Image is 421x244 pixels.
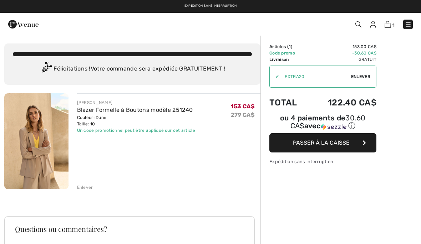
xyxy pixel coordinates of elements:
[392,22,395,28] span: 1
[269,115,376,131] div: ou 4 paiements de avec
[8,17,39,31] img: 1ère Avenue
[385,20,395,28] a: 1
[321,124,346,130] img: Sezzle
[270,73,279,80] div: ✔
[77,107,193,113] a: Blazer Formelle à Boutons modèle 251240
[293,139,350,146] span: Passer à la caisse
[269,50,308,56] td: Code promo
[231,111,255,118] s: 279 CA$
[290,114,366,130] span: 30.60 CA$
[289,44,291,49] span: 1
[15,225,244,233] h3: Questions ou commentaires?
[351,73,370,80] span: Enlever
[13,62,252,76] div: Félicitations ! Votre commande sera expédiée GRATUITEMENT !
[385,21,391,28] img: Panier d'achat
[279,66,351,87] input: Code promo
[269,43,308,50] td: Articles ( )
[308,56,376,63] td: Gratuit
[308,50,376,56] td: -30.60 CA$
[370,21,376,28] img: Mes infos
[4,93,69,189] img: Blazer Formelle à Boutons modèle 251240
[269,133,376,152] button: Passer à la caisse
[269,115,376,133] div: ou 4 paiements de30.60 CA$avecSezzle Cliquez pour en savoir plus sur Sezzle
[39,62,54,76] img: Congratulation2.svg
[8,20,39,27] a: 1ère Avenue
[77,184,93,191] div: Enlever
[269,158,376,165] div: Expédition sans interruption
[405,21,412,28] img: Menu
[269,56,308,63] td: Livraison
[269,90,308,115] td: Total
[308,90,376,115] td: 122.40 CA$
[308,43,376,50] td: 153.00 CA$
[77,114,196,127] div: Couleur: Dune Taille: 10
[355,21,361,27] img: Recherche
[77,99,196,106] div: [PERSON_NAME]
[231,103,255,110] span: 153 CA$
[77,127,196,134] div: Un code promotionnel peut être appliqué sur cet article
